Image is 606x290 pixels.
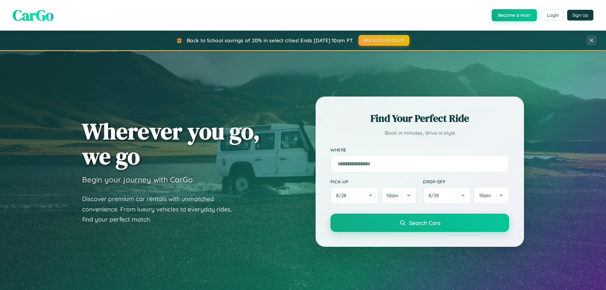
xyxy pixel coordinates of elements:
span: 10am [387,192,399,198]
span: 8 / 29 [429,192,442,198]
h2: Find Your Perfect Ride [330,111,509,125]
h1: Wherever you go, we go [82,119,260,169]
button: 8/29 [423,187,471,204]
button: Search Cars [330,214,509,232]
span: CarGo [13,5,54,26]
span: 8 / 28 [336,192,349,198]
label: Drop-off [423,179,509,184]
button: Login [542,9,564,21]
span: 10am [479,192,491,198]
label: Where [330,147,509,152]
span: Search Cars [409,219,440,226]
button: Become a Host [492,9,537,21]
button: 10am [381,187,417,204]
label: Pick-up [330,179,417,184]
p: Book in minutes, drive in style [330,128,509,138]
button: 10am [473,187,509,204]
button: 8/28 [330,187,378,204]
h3: Begin your journey with CarGo [82,175,193,184]
p: Discover premium car rentals with unmatched convenience. From luxury vehicles to everyday rides, ... [82,194,240,225]
span: Back to School savings of 20% in select cities! Ends [DATE] 10am PT. [187,37,353,44]
button: Sign Up [567,10,593,21]
button: BACK2SCHOOL20 [359,35,409,46]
